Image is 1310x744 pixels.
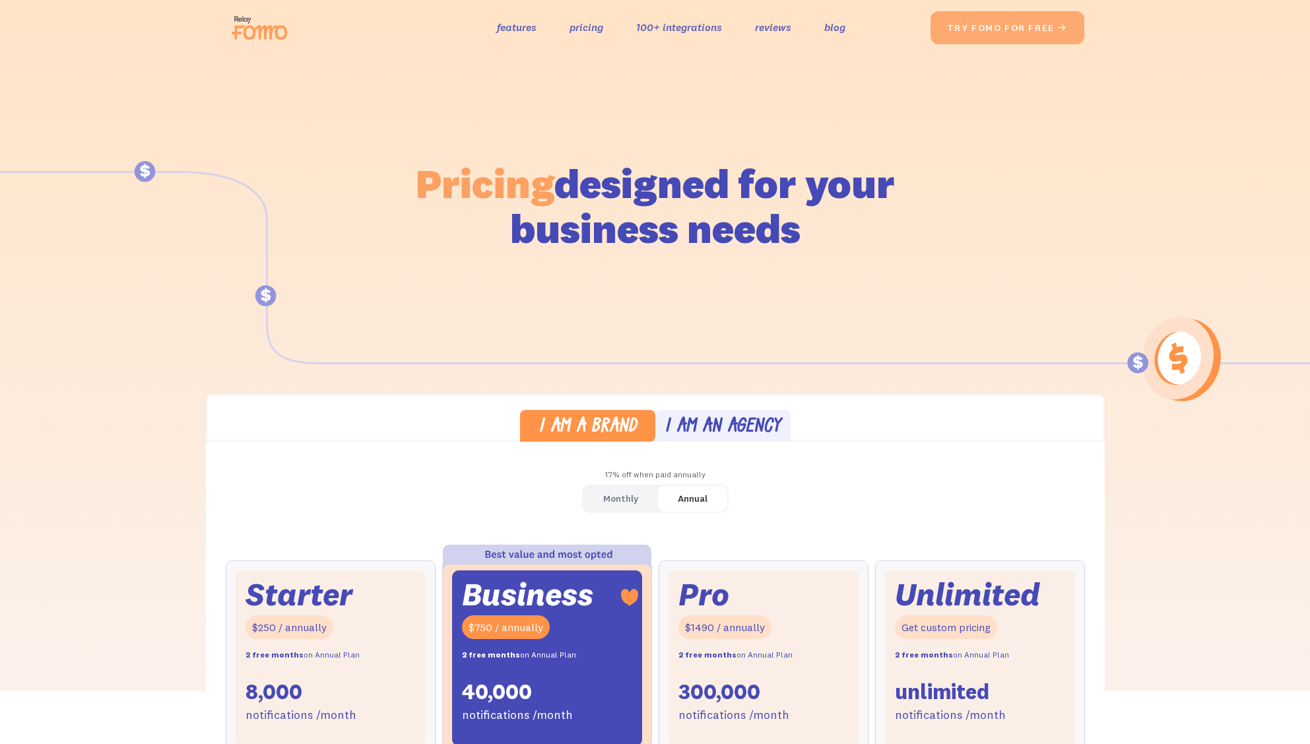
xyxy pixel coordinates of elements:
[895,650,953,659] strong: 2 free months
[246,646,360,665] div: on Annual Plan
[931,11,1084,44] a: try fomo for free
[246,678,302,706] div: 8,000
[603,489,638,508] div: Monthly
[497,18,537,37] a: features
[246,615,333,640] div: $250 / annually
[678,580,729,609] div: Pro
[678,650,737,659] strong: 2 free months
[678,646,793,665] div: on Annual Plan
[678,678,760,706] div: 300,000
[570,18,603,37] a: pricing
[539,418,637,437] div: I am a brand
[462,650,520,659] strong: 2 free months
[415,161,896,251] h1: designed for your business needs
[895,678,989,706] div: unlimited
[678,489,707,508] div: Annual
[678,615,771,640] div: $1490 / annually
[246,650,304,659] strong: 2 free months
[665,418,781,437] div: I am an agency
[246,580,352,609] div: Starter
[824,18,845,37] a: blog
[895,615,997,640] div: Get custom pricing
[246,706,356,725] div: notifications /month
[462,615,550,640] div: $750 / annually
[462,646,576,665] div: on Annual Plan
[206,465,1105,485] div: 17% off when paid annually
[678,706,789,725] div: notifications /month
[462,706,573,725] div: notifications /month
[636,18,722,37] a: 100+ integrations
[462,580,593,609] div: Business
[895,646,1009,665] div: on Annual Plan
[895,580,1040,609] div: Unlimited
[416,158,554,209] span: Pricing
[1057,22,1068,34] span: 
[462,678,532,706] div: 40,000
[895,706,1006,725] div: notifications /month
[755,18,791,37] a: reviews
